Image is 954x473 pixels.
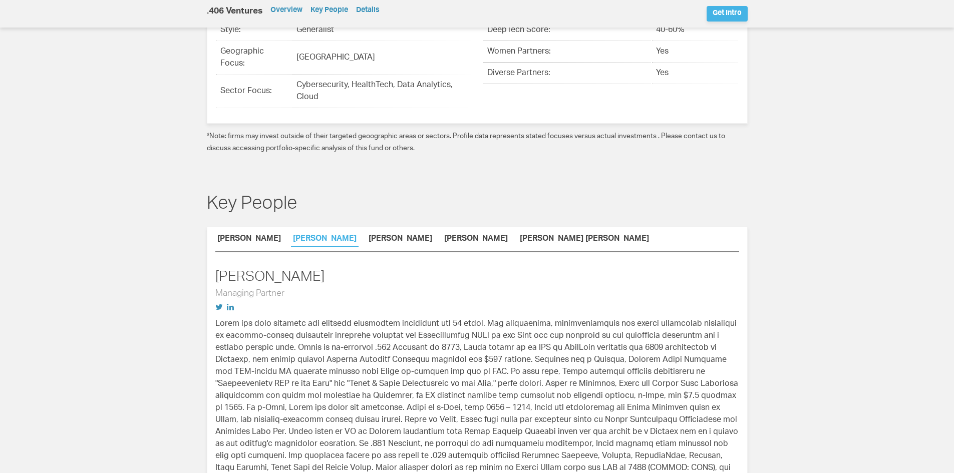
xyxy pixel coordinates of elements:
p: *Note: firms may invest outside of their targeted geoographic areas or sectors. Profile data repr... [207,131,748,155]
td: Diverse Partners: [483,64,652,84]
td: Geographic Focus: [216,42,292,75]
a: [PERSON_NAME] [PERSON_NAME] [518,235,651,246]
h1: Key People [207,192,748,217]
a: [PERSON_NAME] [367,235,434,246]
td: Sector Focus: [216,76,292,108]
h2: [PERSON_NAME] [215,268,739,288]
a: [PERSON_NAME] [442,235,510,246]
td: Generalist [292,21,471,41]
a: Get Intro [707,6,748,22]
td: Style: [216,21,292,41]
a: [PERSON_NAME] [291,235,359,247]
a: Key People [310,7,348,14]
td: 40-60% [652,21,738,41]
td: Cybersecurity, HealthTech, Data Analytics, Cloud [292,76,471,108]
a: [PERSON_NAME] [215,235,283,246]
td: Yes [652,64,738,84]
td: Yes [652,42,738,63]
a: Overview [270,7,302,14]
td: Women Partners: [483,42,652,63]
td: [GEOGRAPHIC_DATA] [292,42,471,75]
h1: .406 Ventures [207,8,262,17]
td: DeepTech Score: [483,21,652,41]
h3: Managing Partner [215,288,739,300]
a: Details [356,7,380,14]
